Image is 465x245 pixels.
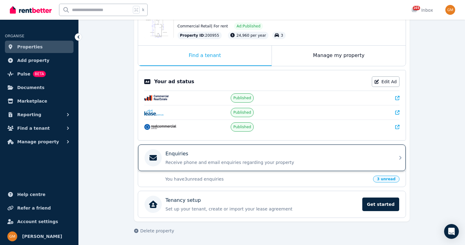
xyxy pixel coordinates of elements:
[10,5,52,14] img: RentBetter
[177,32,222,39] div: : 200955
[5,34,24,38] span: ORGANISE
[5,202,74,214] a: Refer a friend
[144,124,176,130] img: RealCommercial.com.au
[7,231,17,241] img: George Mazarakos
[413,6,420,10] span: 165
[134,228,174,234] button: Delete property
[144,109,164,116] img: Lease.com.au
[17,138,59,145] span: Manage property
[154,78,194,85] p: Your ad status
[233,96,251,100] span: Published
[140,228,174,234] span: Delete property
[5,108,74,121] button: Reporting
[17,111,41,118] span: Reporting
[233,125,251,129] span: Published
[165,197,201,204] p: Tenancy setup
[17,70,30,78] span: Pulse
[5,215,74,228] a: Account settings
[372,76,399,87] a: Edit Ad
[362,198,399,211] span: Get started
[5,122,74,134] button: Find a tenant
[5,136,74,148] button: Manage property
[5,41,74,53] a: Properties
[272,46,406,66] div: Manage my property
[165,150,188,157] p: Enquiries
[281,33,283,38] span: 3
[165,176,369,182] p: You have 3 unread enquiries
[5,188,74,201] a: Help centre
[17,204,51,212] span: Refer a friend
[138,46,272,66] div: Find a tenant
[177,24,228,29] span: Commercial Retail | For rent
[5,81,74,94] a: Documents
[236,24,260,29] span: Ad: Published
[17,57,50,64] span: Add property
[144,95,169,101] img: CommercialRealEstate.com.au
[444,224,459,239] div: Open Intercom Messenger
[17,43,43,51] span: Properties
[233,110,251,115] span: Published
[373,176,399,182] span: 3 unread
[17,97,47,105] span: Marketplace
[445,5,455,15] img: George Mazarakos
[5,95,74,107] a: Marketplace
[22,233,62,240] span: [PERSON_NAME]
[138,145,406,171] a: EnquiriesReceive phone and email enquiries regarding your property
[411,7,433,13] div: Inbox
[17,125,50,132] span: Find a tenant
[5,68,74,80] a: PulseBETA
[17,191,46,198] span: Help centre
[236,33,266,38] span: 24,960 per year
[17,84,45,91] span: Documents
[17,218,58,225] span: Account settings
[165,206,359,212] p: Set up your tenant, create or import your lease agreement
[165,159,388,165] p: Receive phone and email enquiries regarding your property
[138,191,406,218] a: Tenancy setupSet up your tenant, create or import your lease agreementGet started
[5,54,74,67] a: Add property
[142,7,144,12] span: k
[33,71,46,77] span: BETA
[180,33,204,38] span: Property ID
